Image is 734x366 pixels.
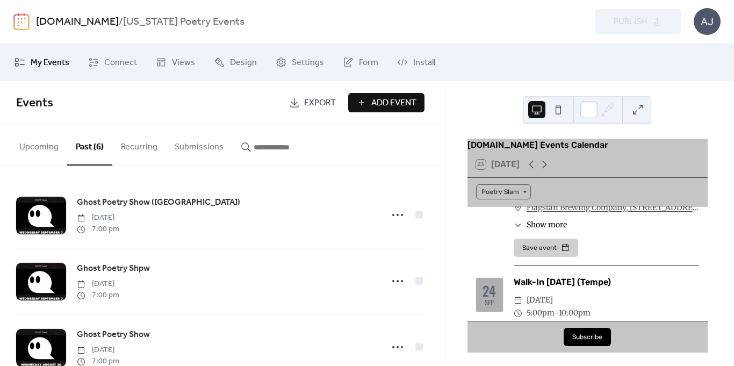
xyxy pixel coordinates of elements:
[555,307,559,320] span: -
[281,93,344,112] a: Export
[514,307,522,320] div: ​
[104,56,137,69] span: Connect
[230,56,257,69] span: Design
[527,307,555,320] span: 5:00pm
[123,12,244,32] b: [US_STATE] Poetry Events
[80,48,145,77] a: Connect
[11,125,67,164] button: Upcoming
[348,93,424,112] button: Add Event
[527,320,618,333] a: Tempe Center for the Arts
[514,239,578,257] button: Save event
[559,307,591,320] span: 10:00pm
[483,284,496,297] div: 24
[389,48,443,77] a: Install
[514,294,522,307] div: ​
[77,328,150,342] a: Ghost Poetry Show
[514,320,522,333] div: ​
[6,48,77,77] a: My Events
[166,125,232,164] button: Submissions
[268,48,332,77] a: Settings
[514,202,522,214] div: ​
[514,219,567,231] button: ​Show more
[77,196,240,209] span: Ghost Poetry Show ([GEOGRAPHIC_DATA])
[335,48,386,77] a: Form
[148,48,203,77] a: Views
[206,48,265,77] a: Design
[77,212,119,224] span: [DATE]
[485,299,494,306] div: Sep
[119,12,123,32] b: /
[514,276,699,289] div: Walk-In [DATE] (Tempe)
[31,56,69,69] span: My Events
[77,278,119,290] span: [DATE]
[13,13,30,30] img: logo
[527,202,699,214] a: Flagstaff Brewing Company, [STREET_ADDRESS], [GEOGRAPHIC_DATA], [GEOGRAPHIC_DATA]
[77,196,240,210] a: Ghost Poetry Show ([GEOGRAPHIC_DATA])
[77,262,150,276] a: Ghost Poetry Shpw
[564,328,611,346] button: Subscribe
[36,12,119,32] a: [DOMAIN_NAME]
[527,294,553,307] span: [DATE]
[16,91,53,115] span: Events
[527,219,567,231] span: Show more
[112,125,166,164] button: Recurring
[77,290,119,301] span: 7:00 pm
[67,125,112,166] button: Past (6)
[413,56,435,69] span: Install
[694,8,721,35] div: AJ
[77,328,150,341] span: Ghost Poetry Show
[359,56,378,69] span: Form
[467,139,708,152] div: [DOMAIN_NAME] Events Calendar
[371,97,416,110] span: Add Event
[304,97,336,110] span: Export
[77,224,119,235] span: 7:00 pm
[514,219,522,231] div: ​
[77,345,119,356] span: [DATE]
[292,56,324,69] span: Settings
[77,262,150,275] span: Ghost Poetry Shpw
[172,56,195,69] span: Views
